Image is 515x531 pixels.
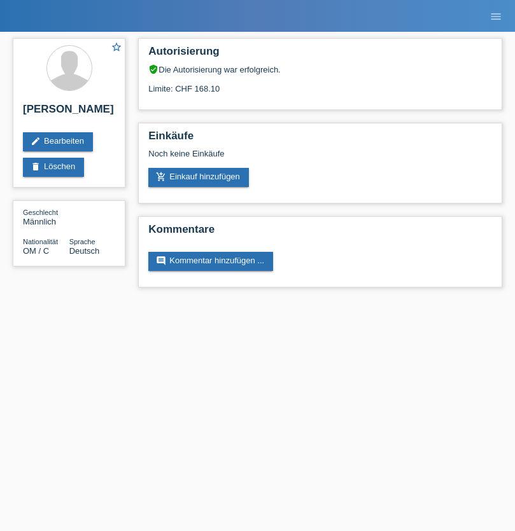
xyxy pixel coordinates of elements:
[148,223,492,242] h2: Kommentare
[111,41,122,53] i: star_border
[148,149,492,168] div: Noch keine Einkäufe
[23,158,84,177] a: deleteLöschen
[156,172,166,182] i: add_shopping_cart
[148,45,492,64] h2: Autorisierung
[69,238,95,245] span: Sprache
[23,238,58,245] span: Nationalität
[148,74,492,93] div: Limite: CHF 168.10
[148,168,249,187] a: add_shopping_cartEinkauf hinzufügen
[148,252,273,271] a: commentKommentar hinzufügen ...
[31,136,41,146] i: edit
[490,10,502,23] i: menu
[483,12,509,20] a: menu
[23,103,115,122] h2: [PERSON_NAME]
[23,132,93,151] a: editBearbeiten
[111,41,122,55] a: star_border
[23,207,69,226] div: Männlich
[156,256,166,266] i: comment
[148,64,492,74] div: Die Autorisierung war erfolgreich.
[23,246,49,256] span: Oman / C / 31.03.2021
[148,64,159,74] i: verified_user
[23,209,58,216] span: Geschlecht
[31,162,41,172] i: delete
[148,130,492,149] h2: Einkäufe
[69,246,100,256] span: Deutsch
